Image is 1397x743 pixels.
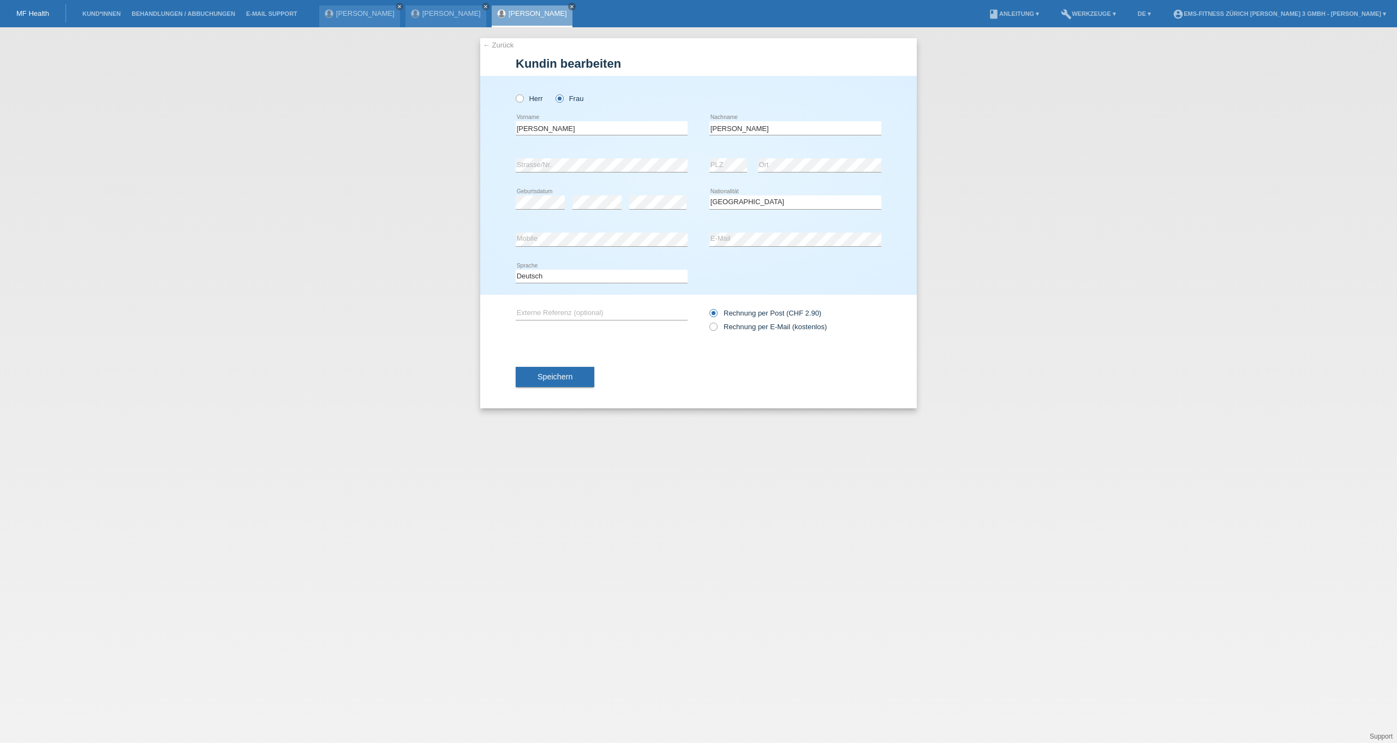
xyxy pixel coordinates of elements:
[569,4,575,9] i: close
[516,57,881,70] h1: Kundin bearbeiten
[983,10,1044,17] a: bookAnleitung ▾
[516,94,523,102] input: Herr
[709,309,717,323] input: Rechnung per Post (CHF 2.90)
[1167,10,1392,17] a: account_circleEMS-Fitness Zürich [PERSON_NAME] 3 GmbH - [PERSON_NAME] ▾
[568,3,576,10] a: close
[397,4,402,9] i: close
[336,9,395,17] a: [PERSON_NAME]
[396,3,403,10] a: close
[709,323,827,331] label: Rechnung per E-Mail (kostenlos)
[1370,733,1393,740] a: Support
[988,9,999,20] i: book
[16,9,49,17] a: MF Health
[509,9,567,17] a: [PERSON_NAME]
[483,41,514,49] a: ← Zurück
[1055,10,1121,17] a: buildWerkzeuge ▾
[482,3,489,10] a: close
[538,372,572,381] span: Speichern
[1132,10,1156,17] a: DE ▾
[241,10,303,17] a: E-Mail Support
[1061,9,1072,20] i: build
[556,94,583,103] label: Frau
[126,10,241,17] a: Behandlungen / Abbuchungen
[556,94,563,102] input: Frau
[709,309,821,317] label: Rechnung per Post (CHF 2.90)
[483,4,488,9] i: close
[516,94,543,103] label: Herr
[516,367,594,388] button: Speichern
[422,9,481,17] a: [PERSON_NAME]
[709,323,717,336] input: Rechnung per E-Mail (kostenlos)
[1173,9,1184,20] i: account_circle
[77,10,126,17] a: Kund*innen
